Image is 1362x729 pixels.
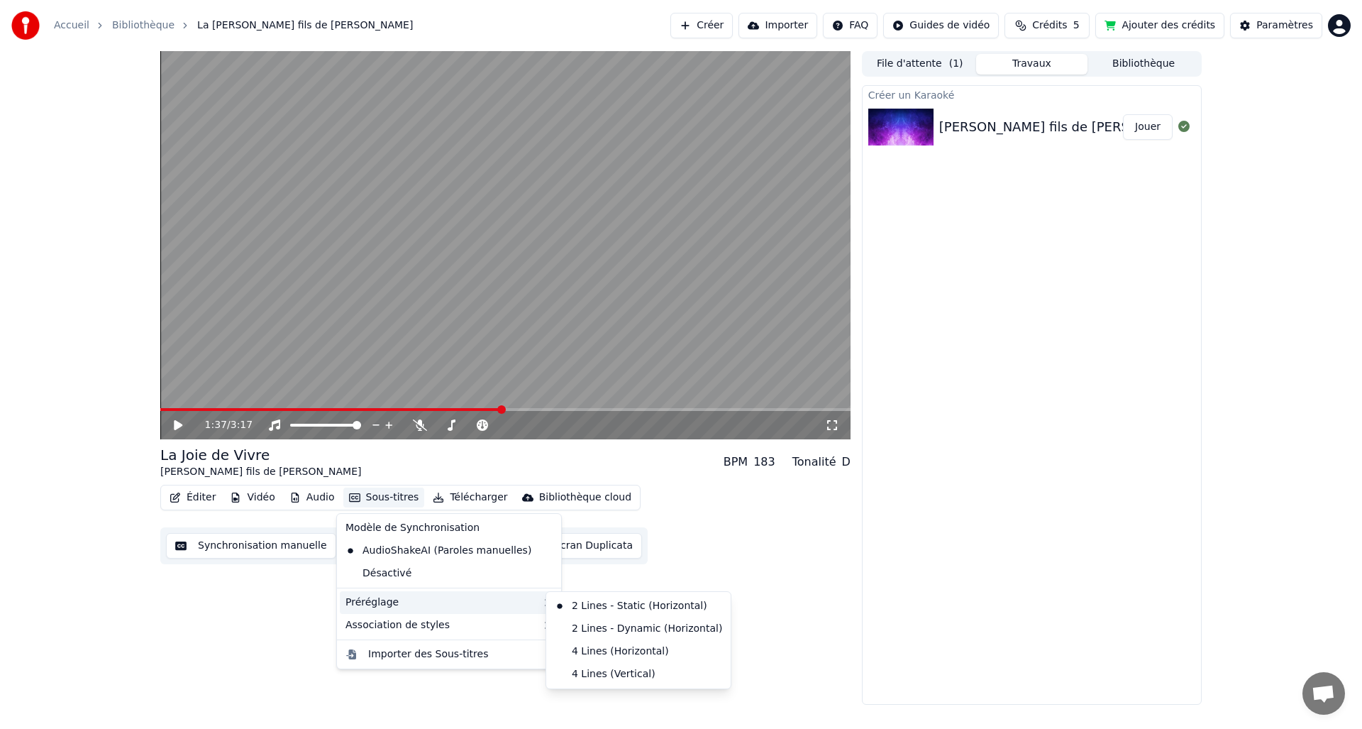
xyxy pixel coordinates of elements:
[482,533,642,559] button: Ouvrir l'Ecran Duplicata
[340,591,558,614] div: Préréglage
[1302,672,1345,715] div: Ouvrir le chat
[166,533,336,559] button: Synchronisation manuelle
[340,539,537,562] div: AudioShakeAI (Paroles manuelles)
[670,13,733,38] button: Créer
[949,57,963,71] span: ( 1 )
[340,614,558,637] div: Association de styles
[205,418,227,432] span: 1:37
[1073,18,1080,33] span: 5
[231,418,253,432] span: 3:17
[197,18,413,33] span: La [PERSON_NAME] fils de [PERSON_NAME]
[11,11,40,40] img: youka
[343,488,425,508] button: Sous-titres
[549,618,728,640] div: 2 Lines - Dynamic (Horizontal)
[1256,18,1313,33] div: Paramètres
[205,418,239,432] div: /
[753,454,775,471] div: 183
[549,663,728,686] div: 4 Lines (Vertical)
[724,454,748,471] div: BPM
[284,488,340,508] button: Audio
[340,562,558,585] div: Désactivé
[1230,13,1322,38] button: Paramètres
[864,54,976,75] button: File d'attente
[863,86,1201,103] div: Créer un Karaoké
[54,18,89,33] a: Accueil
[883,13,999,38] button: Guides de vidéo
[164,488,221,508] button: Éditer
[368,647,488,662] div: Importer des Sous-titres
[54,18,413,33] nav: breadcrumb
[160,465,361,479] div: [PERSON_NAME] fils de [PERSON_NAME]
[224,488,280,508] button: Vidéo
[842,454,851,471] div: D
[1004,13,1090,38] button: Crédits5
[1032,18,1067,33] span: Crédits
[340,517,558,539] div: Modèle de Synchronisation
[792,454,836,471] div: Tonalité
[1095,13,1224,38] button: Ajouter des crédits
[549,640,728,663] div: 4 Lines (Horizontal)
[539,490,631,505] div: Bibliothèque cloud
[738,13,817,38] button: Importer
[1087,54,1200,75] button: Bibliothèque
[549,595,728,618] div: 2 Lines - Static (Horizontal)
[823,13,877,38] button: FAQ
[427,488,513,508] button: Télécharger
[1123,114,1173,140] button: Jouer
[160,445,361,465] div: La Joie de Vivre
[976,54,1088,75] button: Travaux
[112,18,175,33] a: Bibliothèque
